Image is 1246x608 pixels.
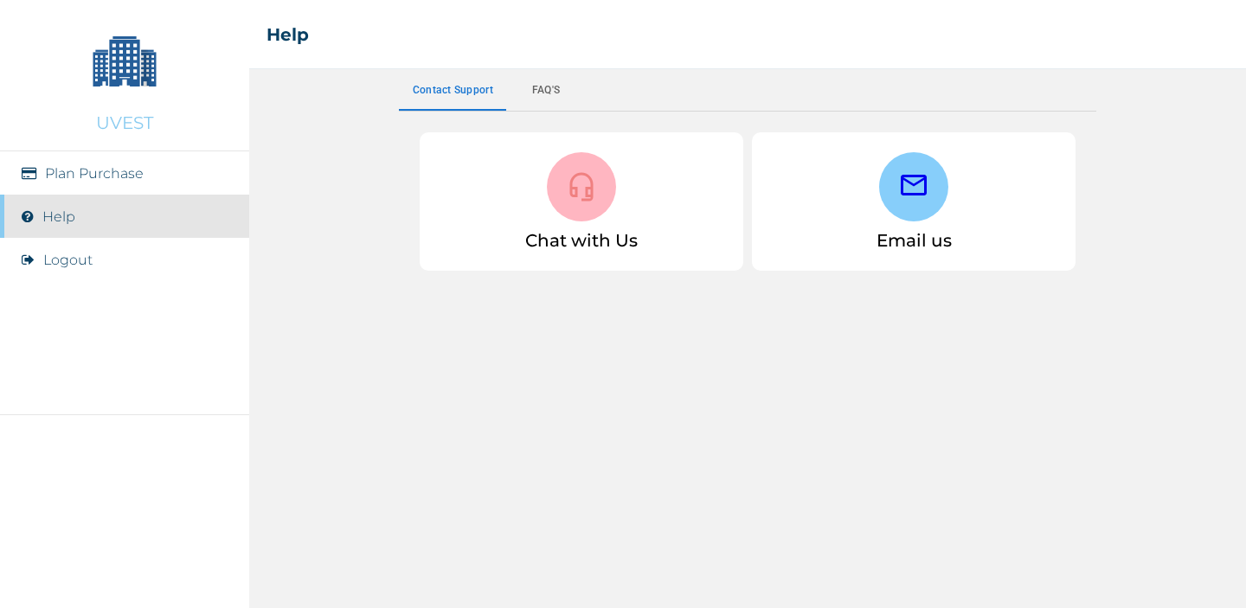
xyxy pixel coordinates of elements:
div: Chat with Us [420,132,743,271]
img: RelianceHMO's Logo [17,565,232,591]
div: basic tabs example [399,69,1096,111]
button: Contact support [399,69,507,111]
a: Plan Purchase [45,165,144,182]
button: Logout [43,252,93,268]
button: Faq's [507,69,585,111]
h2: Help [267,24,309,45]
img: Company [81,17,168,104]
a: Help [42,208,75,225]
div: Email us [752,132,1076,271]
p: UVEST [96,112,153,133]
